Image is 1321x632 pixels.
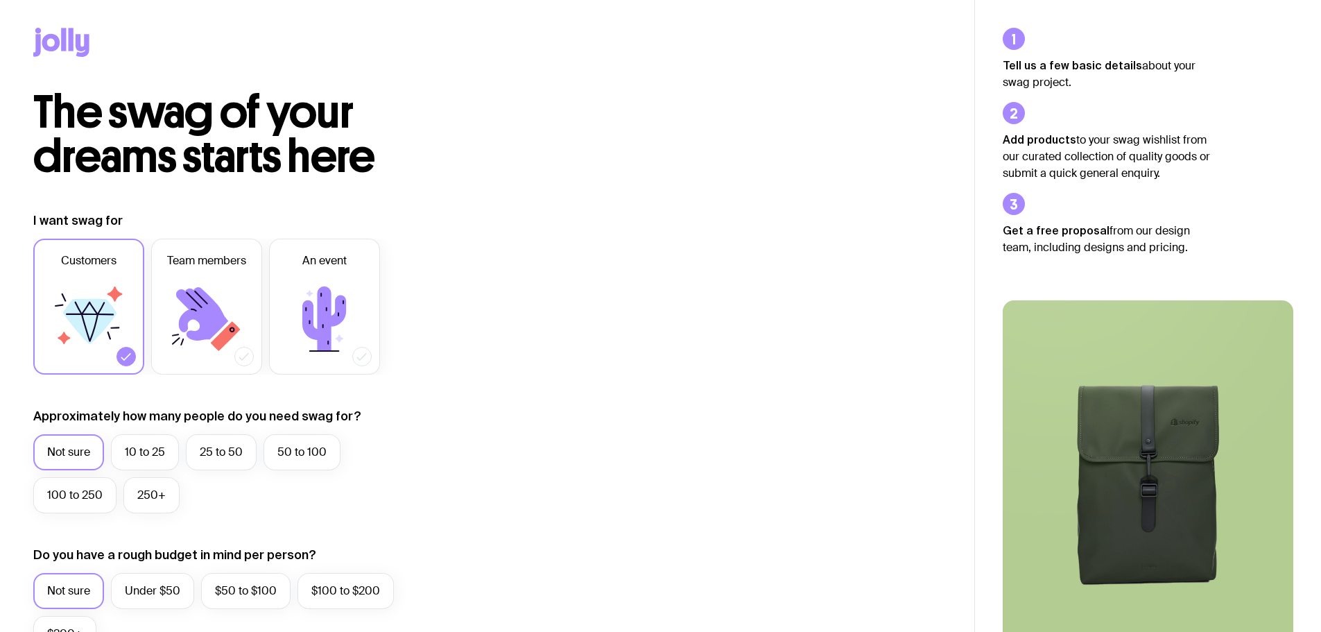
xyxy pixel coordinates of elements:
[1003,224,1110,237] strong: Get a free proposal
[264,434,340,470] label: 50 to 100
[33,408,361,425] label: Approximately how many people do you need swag for?
[1003,59,1142,71] strong: Tell us a few basic details
[33,573,104,609] label: Not sure
[33,477,116,513] label: 100 to 250
[186,434,257,470] label: 25 to 50
[1003,131,1211,182] p: to your swag wishlist from our curated collection of quality goods or submit a quick general enqu...
[111,573,194,609] label: Under $50
[33,85,375,184] span: The swag of your dreams starts here
[1003,222,1211,256] p: from our design team, including designs and pricing.
[167,253,246,269] span: Team members
[111,434,179,470] label: 10 to 25
[201,573,291,609] label: $50 to $100
[33,434,104,470] label: Not sure
[33,547,316,563] label: Do you have a rough budget in mind per person?
[61,253,116,269] span: Customers
[123,477,180,513] label: 250+
[297,573,394,609] label: $100 to $200
[33,212,123,229] label: I want swag for
[302,253,347,269] span: An event
[1003,133,1076,146] strong: Add products
[1003,57,1211,91] p: about your swag project.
